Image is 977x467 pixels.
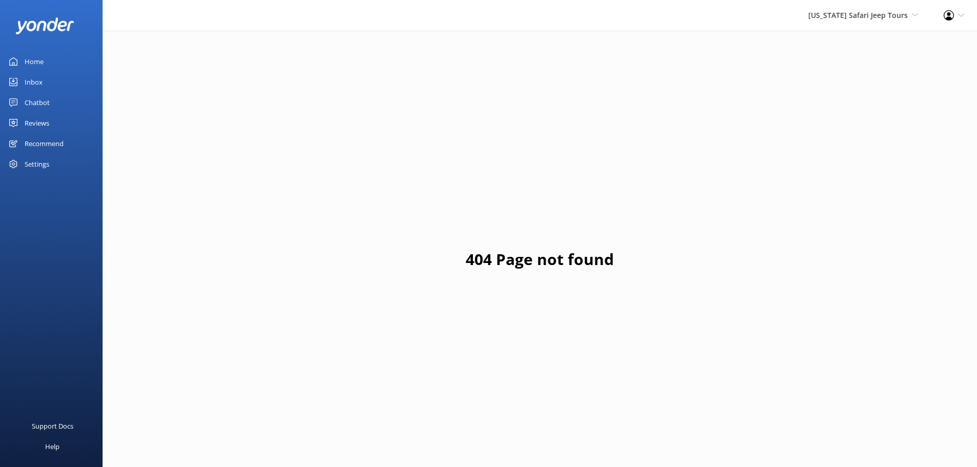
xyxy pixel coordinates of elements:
[25,92,50,113] div: Chatbot
[25,154,49,174] div: Settings
[25,113,49,133] div: Reviews
[45,436,59,457] div: Help
[25,72,43,92] div: Inbox
[32,416,73,436] div: Support Docs
[25,51,44,72] div: Home
[15,17,74,34] img: yonder-white-logo.png
[808,10,908,20] span: [US_STATE] Safari Jeep Tours
[25,133,64,154] div: Recommend
[466,247,614,272] h1: 404 Page not found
